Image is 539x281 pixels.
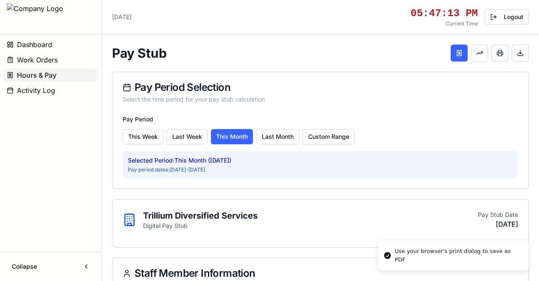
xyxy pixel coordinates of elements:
button: Collapse [7,259,95,274]
button: Export PDF [512,45,529,62]
button: Benefits Summary [471,45,488,62]
button: Work Orders [3,53,98,67]
button: Last Month [256,129,299,144]
p: Pay Stub Date [478,211,518,219]
p: Current Time [411,20,478,27]
button: This Month [211,129,253,144]
div: Use your browser's print dialog to save as PDF [395,247,522,264]
span: Work Orders [17,55,58,65]
button: Custom Range [303,129,355,144]
span: Collapse [12,262,37,271]
div: 05:47:13 PM [411,7,478,20]
p: [DATE] [112,13,132,21]
button: Activity Log [3,84,98,97]
div: Pay Period Selection [123,82,518,93]
button: This Week [123,129,163,144]
p: Pay period dates: [DATE] - [DATE] [128,166,513,173]
button: Last Week [167,129,208,144]
p: [DATE] [478,219,518,229]
span: Hours & Pay [17,70,56,80]
div: Select the time period for your pay stub calculation [123,95,518,104]
div: Staff Member Information [123,268,518,278]
button: Hours & Pay [3,68,98,82]
label: Pay Period [123,115,153,123]
button: Dashboard [3,38,98,51]
img: Company Logo [7,3,63,31]
p: Digital Pay Stub [143,222,258,230]
h1: Pay Stub [112,45,167,61]
button: Logout [485,9,529,25]
h2: Trillium Diversified Services [143,210,258,222]
span: Dashboard [17,39,52,50]
p: Selected Period: This Month ([DATE]) [128,156,513,165]
span: Activity Log [17,85,55,96]
button: Pay Stub [451,45,468,62]
button: Print Pay Stub [491,45,508,62]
